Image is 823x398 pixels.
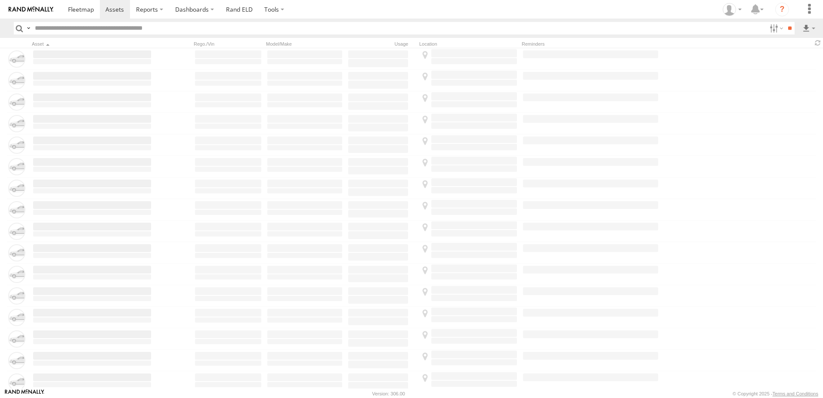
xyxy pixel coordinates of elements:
[25,22,32,34] label: Search Query
[773,391,818,396] a: Terms and Conditions
[372,391,405,396] div: Version: 306.00
[347,41,416,47] div: Usage
[419,41,518,47] div: Location
[266,41,343,47] div: Model/Make
[733,391,818,396] div: © Copyright 2025 -
[775,3,789,16] i: ?
[5,389,44,398] a: Visit our Website
[194,41,263,47] div: Rego./Vin
[720,3,745,16] div: Tim Zylstra
[813,39,823,47] span: Refresh
[9,6,53,12] img: rand-logo.svg
[766,22,785,34] label: Search Filter Options
[801,22,816,34] label: Export results as...
[32,41,152,47] div: Click to Sort
[522,41,659,47] div: Reminders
